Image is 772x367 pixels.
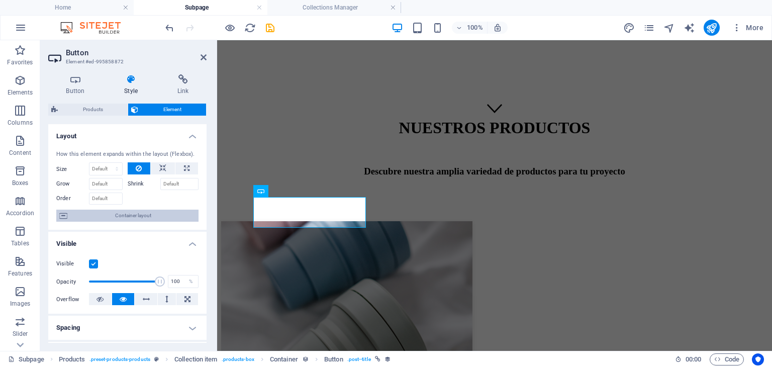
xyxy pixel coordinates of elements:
label: Grow [56,178,89,190]
p: Images [10,300,31,308]
button: publish [704,20,720,36]
i: Publish [706,22,717,34]
h4: Link [159,74,207,96]
h4: Collections Manager [267,2,401,13]
span: . post--title [347,353,371,365]
button: Usercentrics [752,353,764,365]
i: Save (Ctrl+S) [264,22,276,34]
button: Element [128,104,206,116]
h4: Subpage [134,2,267,13]
label: Visible [56,258,89,270]
i: This element is linked [375,356,380,362]
i: AI Writer [684,22,695,34]
i: Undo: change_position (Ctrl+Z) [164,22,175,34]
h4: Layout [48,124,207,142]
input: Default [89,178,123,190]
button: pages [643,22,655,34]
nav: breadcrumb [59,353,391,365]
i: On resize automatically adjust zoom level to fit chosen device. [493,23,502,32]
p: Accordion [6,209,34,217]
button: Products [48,104,128,116]
span: : [693,355,694,363]
h2: Button [66,48,207,57]
i: This element can be bound to a collection field [302,356,309,362]
button: undo [163,22,175,34]
h3: Element #ed-995858872 [66,57,186,66]
i: Pages (Ctrl+Alt+S) [643,22,655,34]
input: Default [160,178,199,190]
button: navigator [663,22,675,34]
div: How this element expands within the layout (Flexbox). [56,150,199,159]
button: Code [710,353,744,365]
img: Editor Logo [58,22,133,34]
span: 00 00 [686,353,701,365]
input: Default [89,193,123,205]
span: Container layout [70,210,196,222]
span: Element [141,104,203,116]
h4: Visible [48,232,207,250]
i: Design (Ctrl+Alt+Y) [623,22,635,34]
label: Shrink [128,178,160,190]
p: Elements [8,88,33,97]
label: Size [56,166,89,172]
p: Slider [13,330,28,338]
button: design [623,22,635,34]
label: Order [56,193,89,205]
button: Container layout [56,210,199,222]
h4: Button [48,74,107,96]
button: 100% [452,22,488,34]
button: reload [244,22,256,34]
h6: Session time [675,353,702,365]
span: Click to select. Double-click to edit [270,353,298,365]
span: Click to select. Double-click to edit [174,353,217,365]
i: This element is bound to a collection [384,356,391,362]
span: Products [61,104,125,116]
h6: 100% [467,22,483,34]
span: More [732,23,763,33]
span: Code [714,353,739,365]
label: Opacity [56,279,89,285]
button: More [728,20,767,36]
h4: Border [48,342,207,366]
button: text_generator [684,22,696,34]
span: Click to select. Double-click to edit [324,353,343,365]
span: . preset-products-products [89,353,150,365]
h4: Spacing [48,316,207,340]
p: Columns [8,119,33,127]
a: Click to cancel selection. Double-click to open Pages [8,353,44,365]
span: . products-box [222,353,254,365]
p: Tables [11,239,29,247]
p: Content [9,149,31,157]
h4: Style [107,74,160,96]
i: This element is a customizable preset [154,356,159,362]
i: Navigator [663,22,675,34]
p: Features [8,269,32,278]
button: save [264,22,276,34]
p: Boxes [12,179,29,187]
p: Favorites [7,58,33,66]
div: % [184,276,198,288]
label: Overflow [56,294,89,306]
span: Click to select. Double-click to edit [59,353,85,365]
